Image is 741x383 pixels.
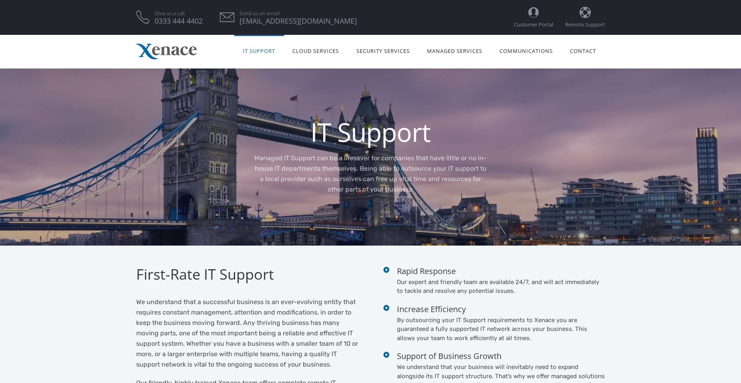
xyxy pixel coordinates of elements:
[254,153,488,195] p: Managed IT Support can be a lifesaver for companies that have little or no in-house IT department...
[562,38,605,63] a: Contact
[491,38,562,63] a: Communications
[284,38,348,63] a: Cloud Services
[136,266,358,283] h2: First-Rate IT Support
[240,11,357,24] a: Send us an email [EMAIL_ADDRESS][DOMAIN_NAME]
[240,18,357,24] span: [EMAIL_ADDRESS][DOMAIN_NAME]
[397,351,605,361] h4: Support of Business Growth
[254,119,488,145] h1: IT Support
[397,266,605,276] h4: Rapid Response
[136,298,358,368] span: We understand that a successful business is an ever-evolving entity that requires constant manage...
[136,44,197,59] img: Xenace
[234,38,284,63] a: IT Support
[348,38,418,63] a: Security Services
[155,18,203,24] span: 0333 444 4402
[397,316,605,343] p: By outsourcing your IT Support requirements to Xenace you are guaranteed a fully supported IT net...
[418,38,491,63] a: Managed Services
[397,278,605,296] p: Our expert and friendly team are available 24/7, and will act immediately to tackle and resolve a...
[155,11,203,16] span: Give us a call
[240,11,357,16] span: Send us an email
[397,304,605,314] h4: Increase Efficiency
[155,11,203,24] a: Give us a call 0333 444 4402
